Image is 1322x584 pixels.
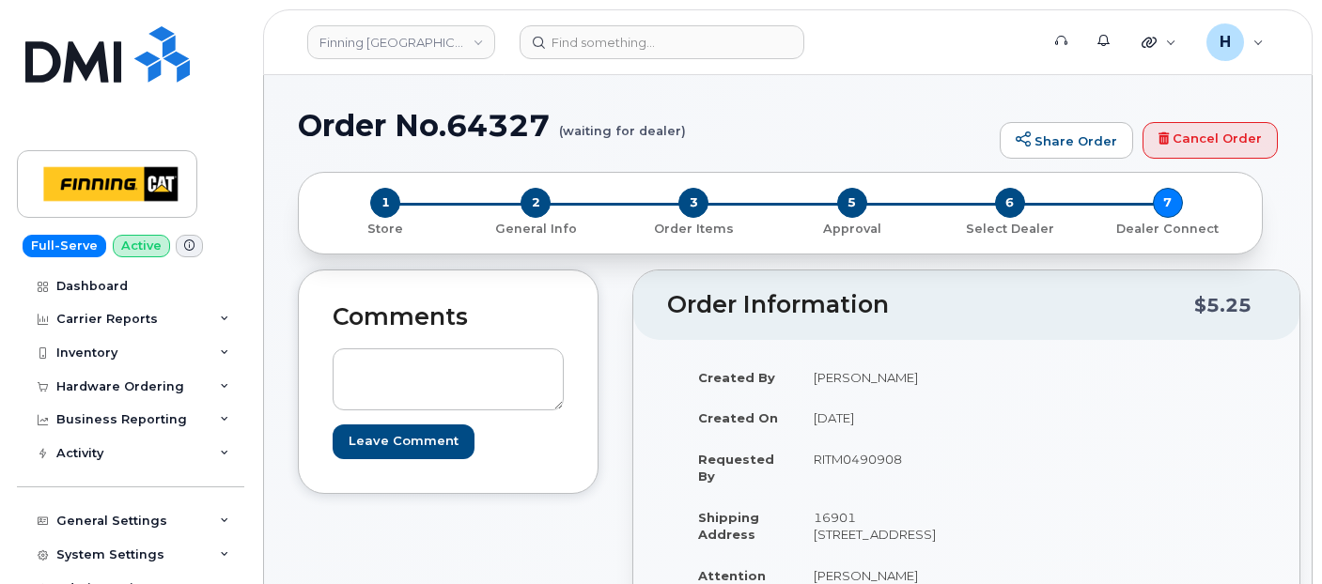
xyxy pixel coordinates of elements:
td: [PERSON_NAME] [797,357,953,398]
h2: Comments [333,304,564,330]
td: 16901 [STREET_ADDRESS] [797,497,953,555]
input: Leave Comment [333,424,474,459]
p: Order Items [622,221,765,238]
a: 3 Order Items [614,218,772,238]
a: Cancel Order [1143,122,1278,160]
span: 3 [678,188,708,218]
strong: Shipping Address [698,510,759,543]
span: 6 [995,188,1025,218]
strong: Created By [698,370,775,385]
h2: Order Information [667,292,1194,318]
a: Share Order [1000,122,1133,160]
strong: Attention [698,568,766,583]
a: 1 Store [314,218,457,238]
td: [DATE] [797,397,953,438]
p: Store [321,221,449,238]
a: 6 Select Dealer [931,218,1089,238]
p: Approval [781,221,924,238]
a: 2 General Info [457,218,614,238]
span: 2 [521,188,551,218]
p: Select Dealer [939,221,1081,238]
div: $5.25 [1194,287,1252,323]
strong: Requested By [698,452,774,484]
h1: Order No.64327 [298,109,990,142]
small: (waiting for dealer) [559,109,686,138]
td: RITM0490908 [797,438,953,497]
span: 1 [370,188,400,218]
span: 5 [837,188,867,218]
p: General Info [464,221,607,238]
a: 5 Approval [773,218,931,238]
strong: Created On [698,410,778,425]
